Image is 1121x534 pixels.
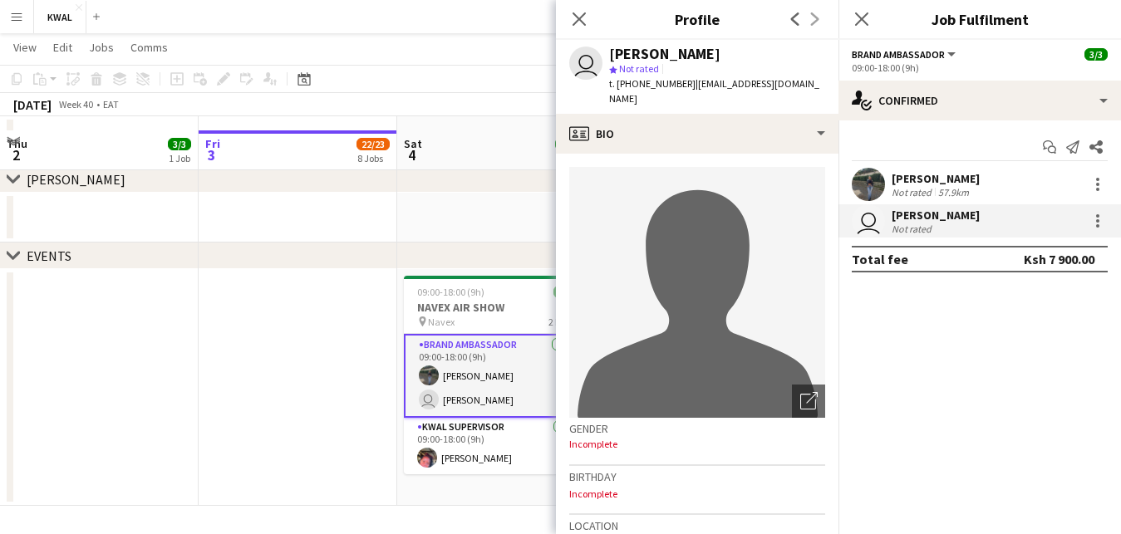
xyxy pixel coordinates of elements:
[569,438,617,450] span: Incomplete
[569,487,825,500] p: Incomplete
[556,8,838,30] h3: Profile
[205,136,220,151] span: Fri
[34,1,86,33] button: KWAL
[169,152,190,164] div: 1 Job
[852,251,908,267] div: Total fee
[569,421,825,436] h3: Gender
[13,40,37,55] span: View
[404,418,590,474] app-card-role: KWAL SUPERVISOR1/109:00-18:00 (9h)[PERSON_NAME]
[838,8,1121,30] h3: Job Fulfilment
[401,145,422,164] span: 4
[892,186,935,198] div: Not rated
[892,171,980,186] div: [PERSON_NAME]
[609,77,819,105] span: | [EMAIL_ADDRESS][DOMAIN_NAME]
[548,316,577,328] span: 2 Roles
[404,334,590,418] app-card-role: Brand Ambassador2/209:00-18:00 (9h)[PERSON_NAME] [PERSON_NAME]
[130,40,168,55] span: Comms
[27,171,125,188] div: [PERSON_NAME]
[53,40,72,55] span: Edit
[13,96,52,113] div: [DATE]
[555,138,588,150] span: 30/30
[838,81,1121,120] div: Confirmed
[89,40,114,55] span: Jobs
[168,138,191,150] span: 3/3
[892,223,935,235] div: Not rated
[203,145,220,164] span: 3
[103,98,119,110] div: EAT
[404,136,422,151] span: Sat
[609,47,720,61] div: [PERSON_NAME]
[55,98,96,110] span: Week 40
[357,152,389,164] div: 8 Jobs
[1084,48,1108,61] span: 3/3
[404,276,590,474] app-job-card: 09:00-18:00 (9h)3/3NAVEX AIR SHOW Navex2 RolesBrand Ambassador2/209:00-18:00 (9h)[PERSON_NAME] [P...
[82,37,120,58] a: Jobs
[553,286,577,298] span: 3/3
[7,37,43,58] a: View
[619,62,659,75] span: Not rated
[4,145,27,164] span: 2
[417,286,484,298] span: 09:00-18:00 (9h)
[556,114,838,154] div: Bio
[792,385,825,418] div: Open photos pop-in
[428,316,455,328] span: Navex
[47,37,79,58] a: Edit
[356,138,390,150] span: 22/23
[852,61,1108,74] div: 09:00-18:00 (9h)
[892,208,980,223] div: [PERSON_NAME]
[124,37,175,58] a: Comms
[404,300,590,315] h3: NAVEX AIR SHOW
[27,247,71,264] div: EVENTS
[852,48,958,61] button: Brand Ambassador
[935,186,972,198] div: 57.9km
[852,48,945,61] span: Brand Ambassador
[569,469,825,484] h3: Birthday
[1024,251,1094,267] div: Ksh 7 900.00
[609,77,696,90] span: t. [PHONE_NUMBER]
[569,518,825,533] h3: Location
